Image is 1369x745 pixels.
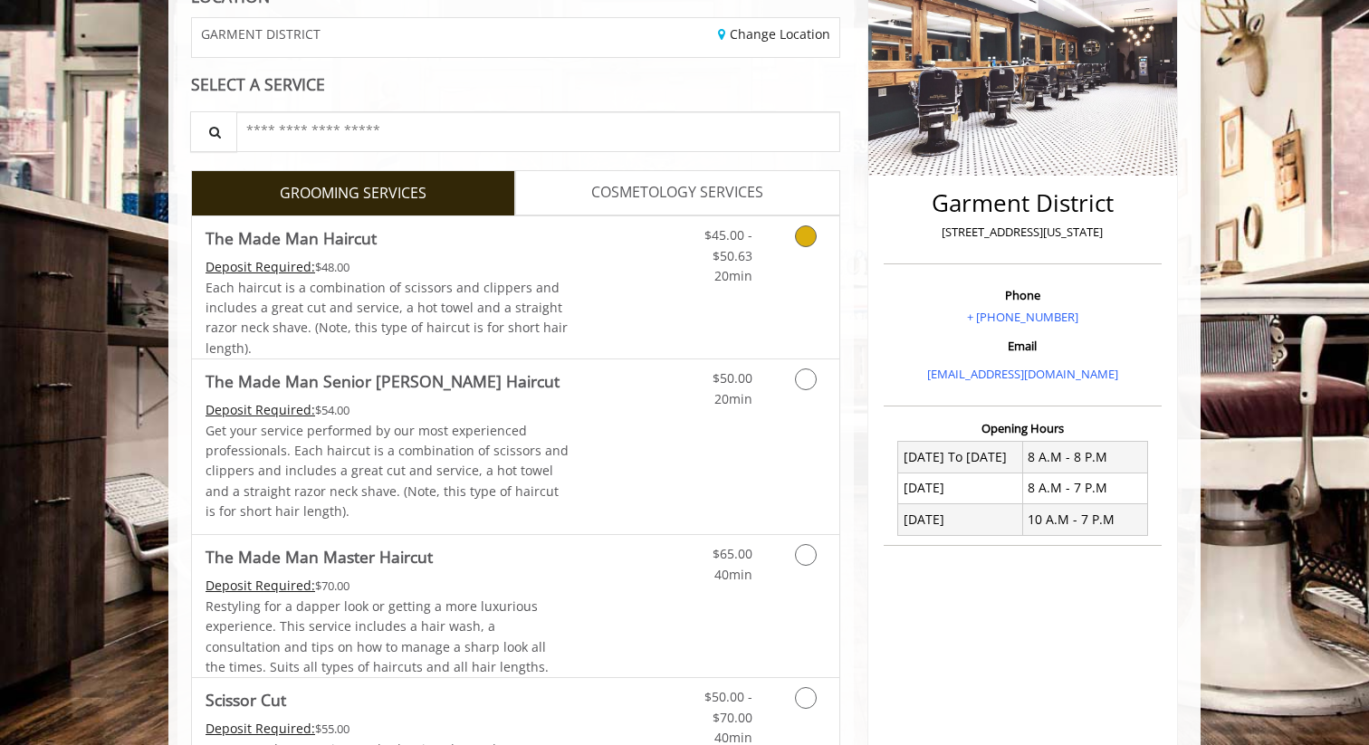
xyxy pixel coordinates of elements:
span: $50.00 - $70.00 [704,688,752,725]
b: The Made Man Haircut [206,225,377,251]
span: GARMENT DISTRICT [201,27,321,41]
h3: Opening Hours [884,422,1162,435]
span: This service needs some Advance to be paid before we block your appointment [206,577,315,594]
a: Change Location [718,25,830,43]
span: $50.00 [713,369,752,387]
span: 40min [714,566,752,583]
td: [DATE] [898,504,1023,535]
td: 10 A.M - 7 P.M [1022,504,1147,535]
td: [DATE] [898,473,1023,503]
span: 20min [714,267,752,284]
button: Service Search [190,111,237,152]
div: $54.00 [206,400,570,420]
b: Scissor Cut [206,687,286,712]
h2: Garment District [888,190,1157,216]
p: [STREET_ADDRESS][US_STATE] [888,223,1157,242]
h3: Email [888,339,1157,352]
span: GROOMING SERVICES [280,182,426,205]
div: $55.00 [206,719,570,739]
span: This service needs some Advance to be paid before we block your appointment [206,720,315,737]
a: [EMAIL_ADDRESS][DOMAIN_NAME] [927,366,1118,382]
span: This service needs some Advance to be paid before we block your appointment [206,258,315,275]
div: SELECT A SERVICE [191,76,840,93]
b: The Made Man Master Haircut [206,544,433,569]
span: Restyling for a dapper look or getting a more luxurious experience. This service includes a hair ... [206,597,549,675]
td: [DATE] To [DATE] [898,442,1023,473]
span: This service needs some Advance to be paid before we block your appointment [206,401,315,418]
p: Get your service performed by our most experienced professionals. Each haircut is a combination o... [206,421,570,522]
span: 20min [714,390,752,407]
span: Each haircut is a combination of scissors and clippers and includes a great cut and service, a ho... [206,279,568,357]
span: $45.00 - $50.63 [704,226,752,263]
b: The Made Man Senior [PERSON_NAME] Haircut [206,368,560,394]
td: 8 A.M - 7 P.M [1022,473,1147,503]
div: $70.00 [206,576,570,596]
a: + [PHONE_NUMBER] [967,309,1078,325]
h3: Phone [888,289,1157,301]
span: $65.00 [713,545,752,562]
div: $48.00 [206,257,570,277]
td: 8 A.M - 8 P.M [1022,442,1147,473]
span: COSMETOLOGY SERVICES [591,181,763,205]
